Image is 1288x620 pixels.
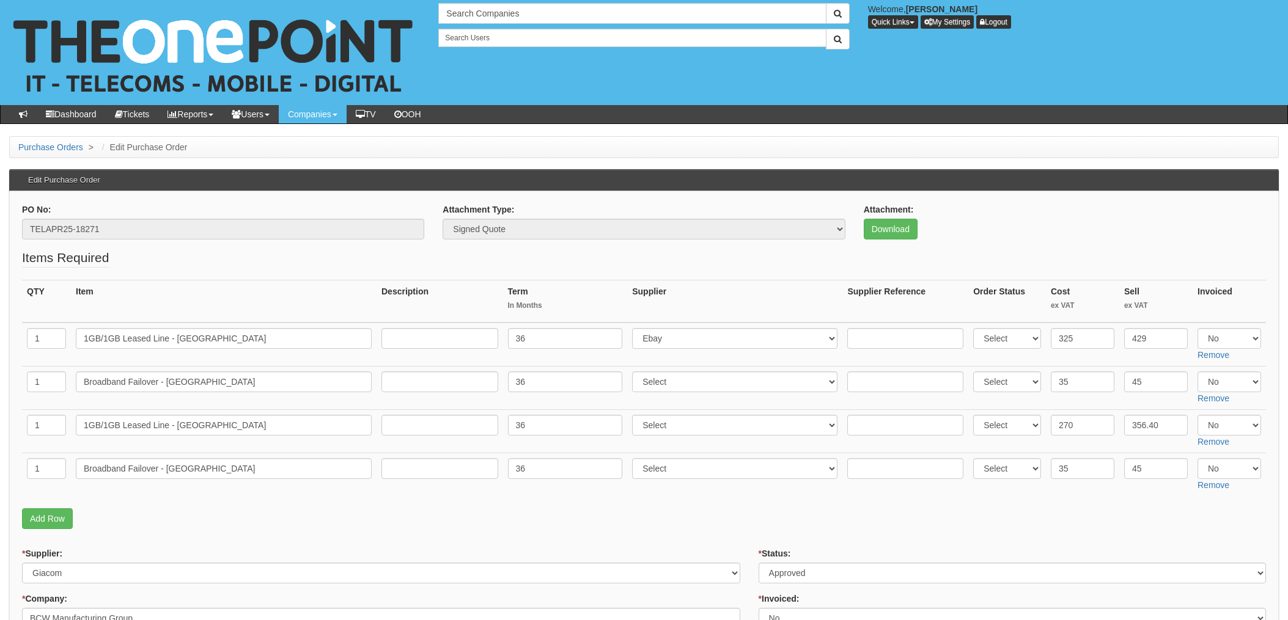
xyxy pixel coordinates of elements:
button: Quick Links [868,15,918,29]
h3: Edit Purchase Order [22,170,106,191]
legend: Items Required [22,249,109,268]
a: Remove [1198,393,1229,403]
label: Invoiced: [759,593,800,605]
th: Term [503,280,628,323]
label: Supplier: [22,547,62,560]
th: Sell [1119,280,1193,323]
input: Search Users [438,29,826,47]
th: Cost [1046,280,1119,323]
th: Invoiced [1193,280,1266,323]
a: Purchase Orders [18,142,83,152]
span: > [86,142,97,152]
a: Users [223,105,279,123]
small: In Months [508,301,623,311]
a: Remove [1198,480,1229,490]
input: Search Companies [438,3,826,24]
a: Download [864,219,918,239]
label: PO No: [22,203,51,216]
a: OOH [385,105,430,123]
a: Remove [1198,437,1229,447]
th: QTY [22,280,71,323]
li: Edit Purchase Order [99,141,188,153]
label: Attachment: [864,203,914,216]
th: Order Status [968,280,1046,323]
small: ex VAT [1051,301,1114,311]
a: Dashboard [37,105,106,123]
small: ex VAT [1124,301,1188,311]
a: Logout [976,15,1011,29]
a: Reports [158,105,223,123]
a: My Settings [921,15,974,29]
a: Companies [279,105,347,123]
th: Supplier [627,280,842,323]
th: Supplier Reference [842,280,968,323]
b: [PERSON_NAME] [906,4,977,14]
label: Company: [22,593,67,605]
div: Welcome, [859,3,1288,29]
a: Tickets [106,105,159,123]
a: Add Row [22,508,73,529]
a: Remove [1198,350,1229,360]
th: Item [71,280,377,323]
label: Status: [759,547,791,560]
th: Description [377,280,503,323]
a: TV [347,105,385,123]
label: Attachment Type: [443,203,514,216]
